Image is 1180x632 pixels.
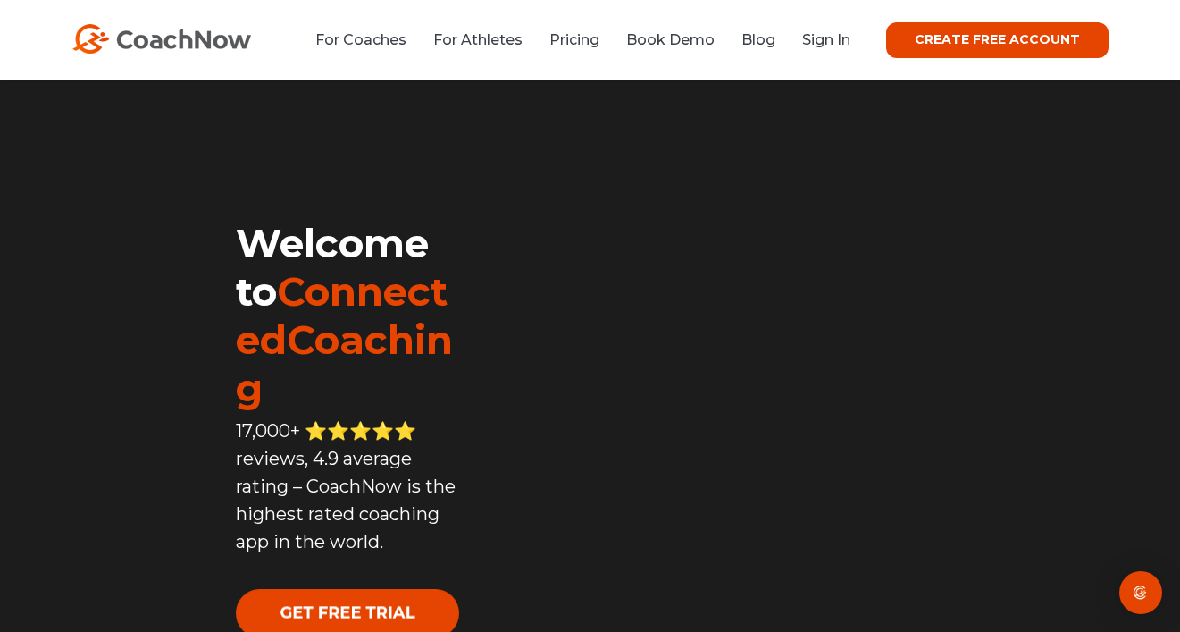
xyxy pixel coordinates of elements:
a: Blog [741,31,775,48]
div: Open Intercom Messenger [1119,571,1162,614]
a: Pricing [549,31,599,48]
img: CoachNow Logo [72,24,251,54]
span: 17,000+ ⭐️⭐️⭐️⭐️⭐️ reviews, 4.9 average rating – CoachNow is the highest rated coaching app in th... [236,420,456,552]
a: CREATE FREE ACCOUNT [886,22,1109,58]
h1: Welcome to [236,219,462,412]
a: Sign In [802,31,850,48]
a: For Coaches [315,31,406,48]
a: Book Demo [626,31,715,48]
span: ConnectedCoaching [236,267,453,412]
a: For Athletes [433,31,523,48]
